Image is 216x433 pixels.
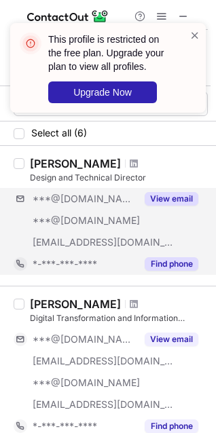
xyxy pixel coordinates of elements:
[48,33,173,73] header: This profile is restricted on the free plan. Upgrade your plan to view all profiles.
[73,87,132,98] span: Upgrade Now
[145,419,198,433] button: Reveal Button
[33,236,174,248] span: [EMAIL_ADDRESS][DOMAIN_NAME]
[27,8,109,24] img: ContactOut v5.3.10
[145,192,198,206] button: Reveal Button
[33,398,174,411] span: [EMAIL_ADDRESS][DOMAIN_NAME]
[48,81,157,103] button: Upgrade Now
[33,355,174,367] span: [EMAIL_ADDRESS][DOMAIN_NAME]
[33,193,137,205] span: ***@[DOMAIN_NAME]
[145,257,198,271] button: Reveal Button
[20,33,41,54] img: error
[30,157,121,170] div: [PERSON_NAME]
[33,214,140,227] span: ***@[DOMAIN_NAME]
[30,172,208,184] div: Design and Technical Director
[145,333,198,346] button: Reveal Button
[33,377,140,389] span: ***@[DOMAIN_NAME]
[30,312,208,324] div: Digital Transformation and Information Technology Director
[33,333,137,345] span: ***@[DOMAIN_NAME]
[30,297,121,311] div: [PERSON_NAME]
